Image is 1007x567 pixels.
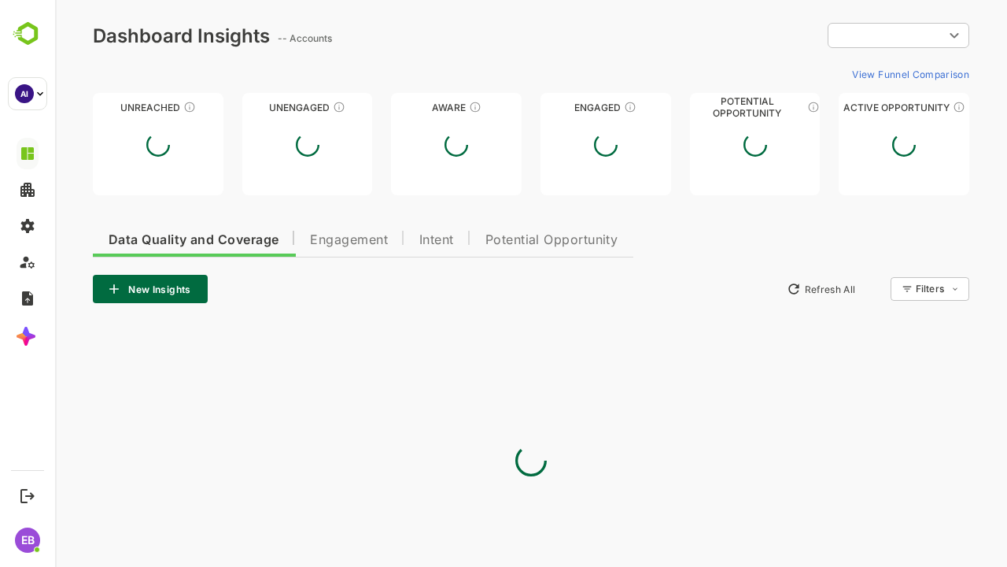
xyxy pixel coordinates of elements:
div: Engaged [485,102,616,113]
span: Data Quality and Coverage [53,234,223,246]
div: These accounts are warm, further nurturing would qualify them to MQAs [569,101,581,113]
div: These accounts have open opportunities which might be at any of the Sales Stages [898,101,910,113]
div: These accounts have not shown enough engagement and need nurturing [278,101,290,113]
ag: -- Accounts [223,32,282,44]
div: Active Opportunity [784,102,914,113]
div: Potential Opportunity [635,102,765,113]
div: These accounts are MQAs and can be passed on to Inside Sales [752,101,765,113]
div: These accounts have just entered the buying cycle and need further nurturing [414,101,426,113]
div: These accounts have not been engaged with for a defined time period [128,101,141,113]
div: EB [15,528,40,553]
div: Filters [859,275,914,303]
div: Unreached [38,102,168,113]
span: Potential Opportunity [430,234,563,246]
div: Aware [336,102,467,113]
span: Engagement [255,234,333,246]
div: Dashboard Insights [38,24,215,47]
span: Intent [364,234,399,246]
div: AI [15,84,34,103]
button: New Insights [38,275,153,303]
button: Logout [17,485,38,506]
div: Unengaged [187,102,318,113]
img: BambooboxLogoMark.f1c84d78b4c51b1a7b5f700c9845e183.svg [8,19,48,49]
div: Filters [861,283,889,295]
button: View Funnel Comparison [791,61,914,87]
button: Refresh All [725,276,807,302]
div: ​ [773,21,914,50]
